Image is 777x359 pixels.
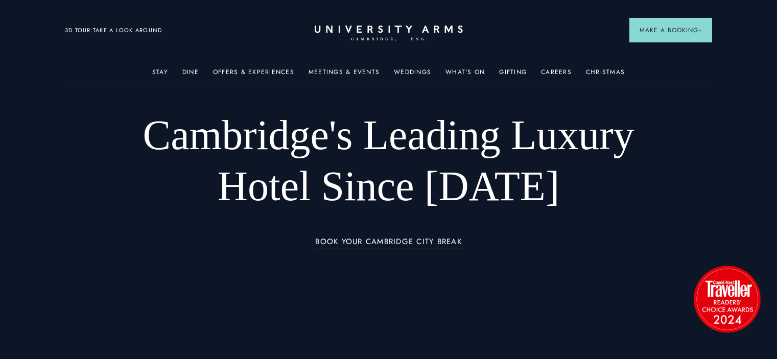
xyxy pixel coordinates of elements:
a: BOOK YOUR CAMBRIDGE CITY BREAK [315,237,462,249]
a: Gifting [499,68,527,82]
a: Home [315,26,463,41]
a: Offers & Experiences [213,68,294,82]
button: Make a BookingArrow icon [629,18,712,42]
a: Weddings [394,68,431,82]
a: Careers [541,68,572,82]
img: image-2524eff8f0c5d55edbf694693304c4387916dea5-1501x1501-png [689,260,765,337]
a: Christmas [586,68,625,82]
a: 3D TOUR:TAKE A LOOK AROUND [65,26,162,35]
img: Arrow icon [698,29,702,32]
a: Stay [152,68,168,82]
a: Meetings & Events [309,68,380,82]
h1: Cambridge's Leading Luxury Hotel Since [DATE] [130,110,648,212]
a: Dine [182,68,199,82]
span: Make a Booking [640,26,702,35]
a: What's On [445,68,485,82]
